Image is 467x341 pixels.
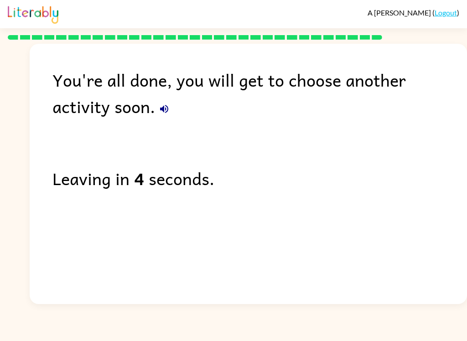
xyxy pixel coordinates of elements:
[435,8,457,17] a: Logout
[134,165,144,191] b: 4
[8,4,58,24] img: Literably
[52,165,467,191] div: Leaving in seconds.
[368,8,459,17] div: ( )
[52,67,467,119] div: You're all done, you will get to choose another activity soon.
[368,8,432,17] span: A [PERSON_NAME]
